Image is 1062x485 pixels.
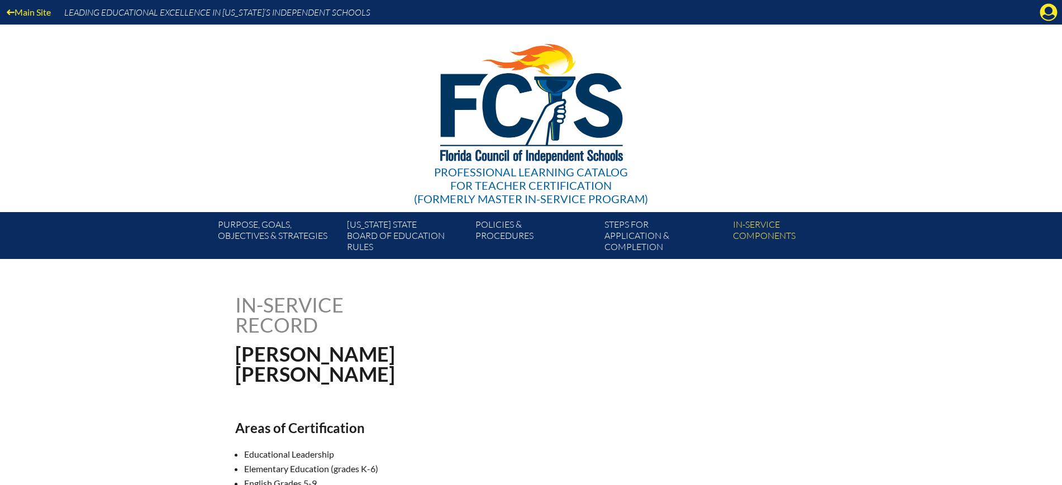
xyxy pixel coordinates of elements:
[416,25,646,177] img: FCISlogo221.eps
[471,217,599,259] a: Policies &Procedures
[600,217,728,259] a: Steps forapplication & completion
[213,217,342,259] a: Purpose, goals,objectives & strategies
[342,217,471,259] a: [US_STATE] StateBoard of Education rules
[1040,3,1058,21] svg: Manage Account
[450,179,612,192] span: for Teacher Certification
[2,4,55,20] a: Main Site
[728,217,857,259] a: In-servicecomponents
[235,295,460,335] h1: In-service record
[235,344,602,384] h1: [PERSON_NAME] [PERSON_NAME]
[409,22,653,208] a: Professional Learning Catalog for Teacher Certification(formerly Master In-service Program)
[244,447,637,462] li: Educational Leadership
[414,165,648,205] div: Professional Learning Catalog (formerly Master In-service Program)
[244,462,637,476] li: Elementary Education (grades K-6)
[235,420,628,436] h2: Areas of Certification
